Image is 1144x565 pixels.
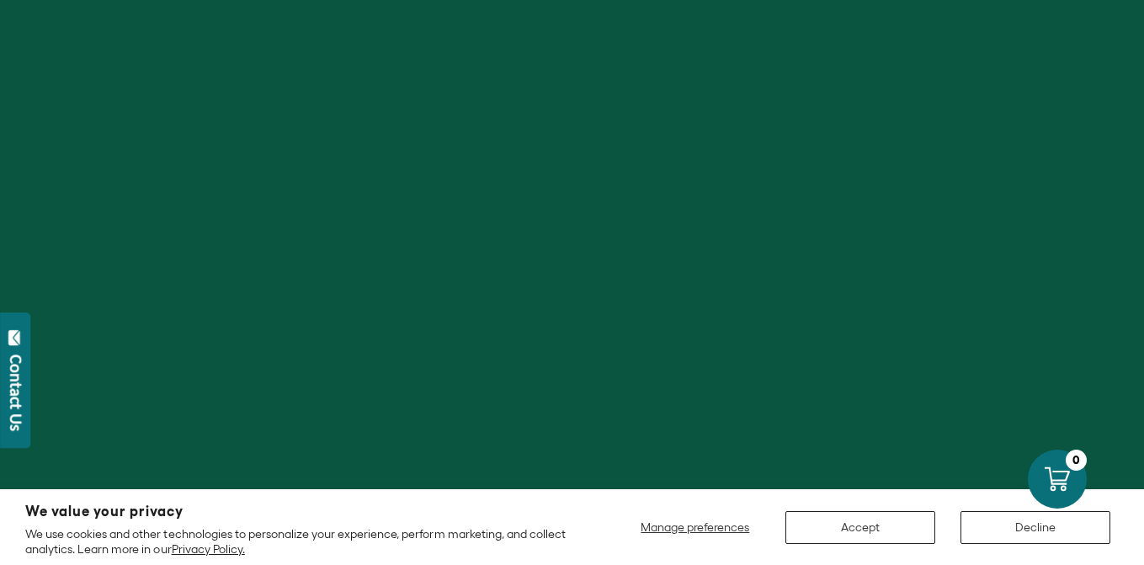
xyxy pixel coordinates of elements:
h2: We value your privacy [25,504,576,519]
p: We use cookies and other technologies to personalize your experience, perform marketing, and coll... [25,526,576,557]
button: Accept [785,511,935,544]
div: 0 [1066,450,1087,471]
button: Manage preferences [631,511,760,544]
span: Manage preferences [641,520,749,534]
div: Contact Us [8,354,24,431]
button: Decline [960,511,1110,544]
a: Privacy Policy. [172,542,245,556]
